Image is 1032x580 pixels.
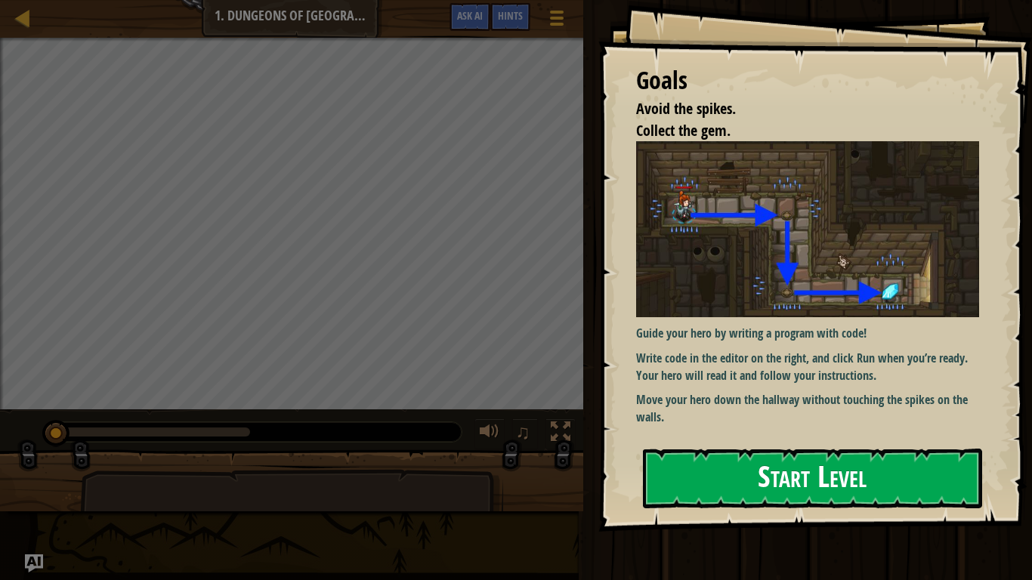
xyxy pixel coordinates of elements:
[515,421,530,443] span: ♫
[450,3,490,31] button: Ask AI
[643,449,982,508] button: Start Level
[512,418,538,449] button: ♫
[474,418,505,449] button: Adjust volume
[636,325,979,342] p: Guide your hero by writing a program with code!
[498,8,523,23] span: Hints
[636,141,979,317] img: Dungeons of kithgard
[617,98,975,120] li: Avoid the spikes.
[636,63,979,98] div: Goals
[25,554,43,572] button: Ask AI
[636,98,736,119] span: Avoid the spikes.
[636,120,731,140] span: Collect the gem.
[636,350,979,384] p: Write code in the editor on the right, and click Run when you’re ready. Your hero will read it an...
[538,3,576,39] button: Show game menu
[636,391,979,426] p: Move your hero down the hallway without touching the spikes on the walls.
[457,8,483,23] span: Ask AI
[617,120,975,142] li: Collect the gem.
[545,418,576,449] button: Toggle fullscreen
